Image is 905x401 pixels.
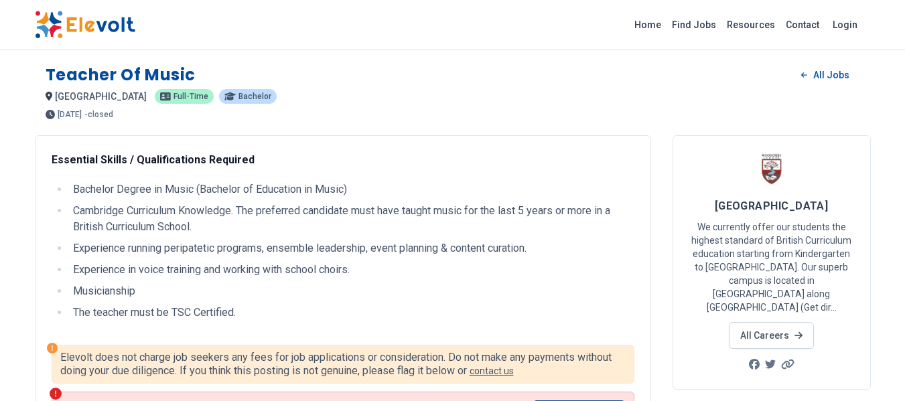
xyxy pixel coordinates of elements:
[470,366,514,376] a: contact us
[52,153,255,166] strong: Essential Skills / Qualifications Required
[69,262,634,278] li: Experience in voice training and working with school choirs.
[69,283,634,299] li: Musicianship
[60,351,626,378] p: Elevolt does not charge job seekers any fees for job applications or consideration. Do not make a...
[755,152,788,185] img: Woodcreek School
[729,322,814,349] a: All Careers
[780,14,825,35] a: Contact
[715,199,829,212] span: [GEOGRAPHIC_DATA]
[721,14,780,35] a: Resources
[55,91,147,102] span: [GEOGRAPHIC_DATA]
[689,220,854,314] p: We currently offer our students the highest standard of British Curriculum education starting fro...
[35,11,135,39] img: Elevolt
[69,240,634,256] li: Experience running peripatetic programs, ensemble leadership, event planning & content curation.
[790,65,859,85] a: All Jobs
[667,14,721,35] a: Find Jobs
[173,92,208,100] span: Full-time
[69,305,634,337] li: The teacher must be TSC Certified.
[46,64,196,86] h1: Teacher of Music
[69,181,634,197] li: Bachelor Degree in Music (Bachelor of Education in Music)
[825,11,865,38] a: Login
[629,14,667,35] a: Home
[69,203,634,235] li: Cambridge Curriculum Knowledge. The preferred candidate must have taught music for the last 5 yea...
[58,110,82,118] span: [DATE]
[238,92,271,100] span: Bachelor
[84,110,113,118] p: - closed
